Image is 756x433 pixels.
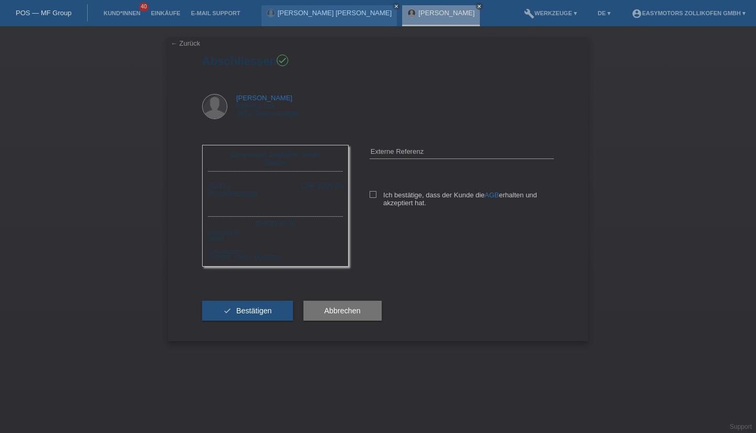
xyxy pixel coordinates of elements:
[16,9,71,17] a: POS — MF Group
[202,55,554,68] h1: Abschliessen
[208,216,343,228] div: [DATE] 10:33
[303,301,382,321] button: Abbrechen
[278,9,392,17] a: [PERSON_NAME] [PERSON_NAME]
[208,182,257,206] div: [DATE] POSP00026829
[202,301,293,321] button: check Bestätigen
[730,423,752,430] a: Support
[208,228,343,261] div: Merchant-ID: 38594 Card-Number: [CREDIT_CARD_NUMBER]
[171,39,200,47] a: ← Zurück
[418,9,475,17] a: [PERSON_NAME]
[145,10,185,16] a: Einkäufe
[236,94,292,102] a: [PERSON_NAME]
[519,10,582,16] a: buildWerkzeuge ▾
[476,3,483,10] a: close
[98,10,145,16] a: Kund*innen
[593,10,616,16] a: DE ▾
[301,182,343,190] div: CHF 2'990.00
[626,10,751,16] a: account_circleEasymotors Zollikofen GmbH ▾
[278,56,287,65] i: check
[393,3,400,10] a: close
[236,307,272,315] span: Bestätigen
[632,8,642,19] i: account_circle
[211,159,340,166] div: Zollikofen
[477,4,482,9] i: close
[370,191,554,207] label: Ich bestätige, dass der Kunde die erhalten und akzeptiert hat.
[139,3,149,12] span: 40
[324,307,361,315] span: Abbrechen
[236,94,300,118] div: Rütiweg 119 3072 Ostermundigen
[485,191,499,199] a: AGB
[186,10,246,16] a: E-Mail Support
[211,151,340,159] div: Easymotors Zollikofen GmbH
[223,307,232,315] i: check
[524,8,534,19] i: build
[394,4,399,9] i: close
